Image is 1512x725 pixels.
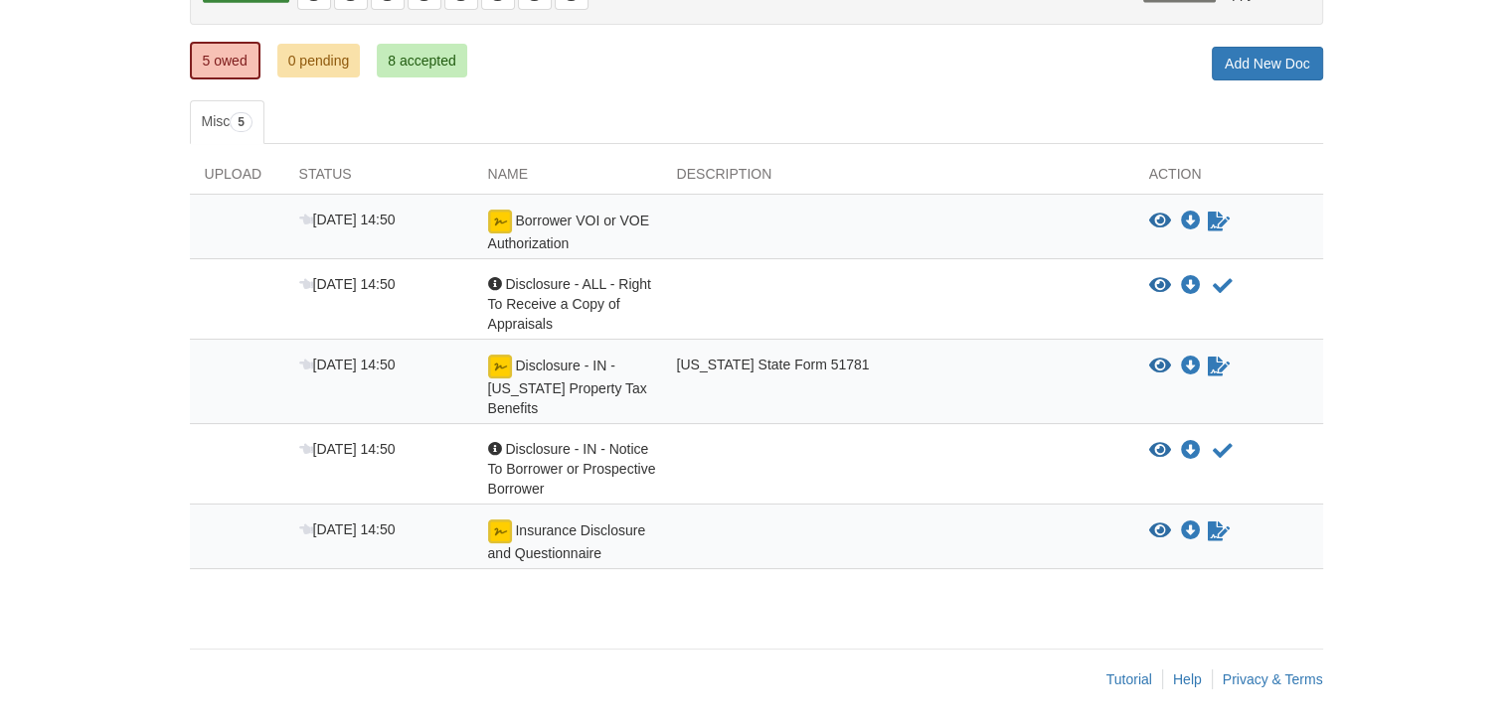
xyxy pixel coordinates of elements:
[1181,443,1201,459] a: Download Disclosure - IN - Notice To Borrower or Prospective Borrower
[488,213,649,251] span: Borrower VOI or VOE Authorization
[1206,519,1232,543] a: Sign Form
[488,441,656,497] span: Disclosure - IN - Notice To Borrower or Prospective Borrower
[473,164,662,194] div: Name
[488,276,651,332] span: Disclosure - ALL - Right To Receive a Copy of Appraisals
[1211,274,1235,298] button: Acknowledge receipt of document
[1106,671,1152,687] a: Tutorial
[662,164,1134,194] div: Description
[1181,359,1201,374] a: Download Disclosure - IN - Indiana Property Tax Benefits
[190,100,264,144] a: Misc
[1206,355,1232,378] a: Sign Form
[1149,212,1171,231] button: View Borrower VOI or VOE Authorization
[299,441,396,457] span: [DATE] 14:50
[190,42,260,79] a: 5 owed
[1211,439,1235,463] button: Acknowledge receipt of document
[1149,357,1171,376] button: View Disclosure - IN - Indiana Property Tax Benefits
[488,358,647,416] span: Disclosure - IN - [US_STATE] Property Tax Benefits
[299,276,396,292] span: [DATE] 14:50
[1149,276,1171,296] button: View Disclosure - ALL - Right To Receive a Copy of Appraisals
[299,212,396,227] span: [DATE] 14:50
[284,164,473,194] div: Status
[1173,671,1202,687] a: Help
[488,519,512,543] img: Ready for you to esign
[299,357,396,372] span: [DATE] 14:50
[1212,47,1323,80] a: Add New Doc
[230,112,252,132] span: 5
[1181,214,1201,229] a: Download Borrower VOI or VOE Authorization
[1223,671,1323,687] a: Privacy & Terms
[1134,164,1323,194] div: Action
[488,210,512,233] img: Ready for you to esign
[299,521,396,537] span: [DATE] 14:50
[488,355,512,378] img: Ready for you to esign
[1181,523,1201,539] a: Download Insurance Disclosure and Questionnaire
[488,522,646,561] span: Insurance Disclosure and Questionnaire
[662,355,1134,418] div: [US_STATE] State Form 51781
[190,164,284,194] div: Upload
[1149,521,1171,541] button: View Insurance Disclosure and Questionnaire
[277,44,361,77] a: 0 pending
[377,44,467,77] a: 8 accepted
[1181,278,1201,294] a: Download Disclosure - ALL - Right To Receive a Copy of Appraisals
[1149,441,1171,461] button: View Disclosure - IN - Notice To Borrower or Prospective Borrower
[1206,210,1232,233] a: Sign Form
